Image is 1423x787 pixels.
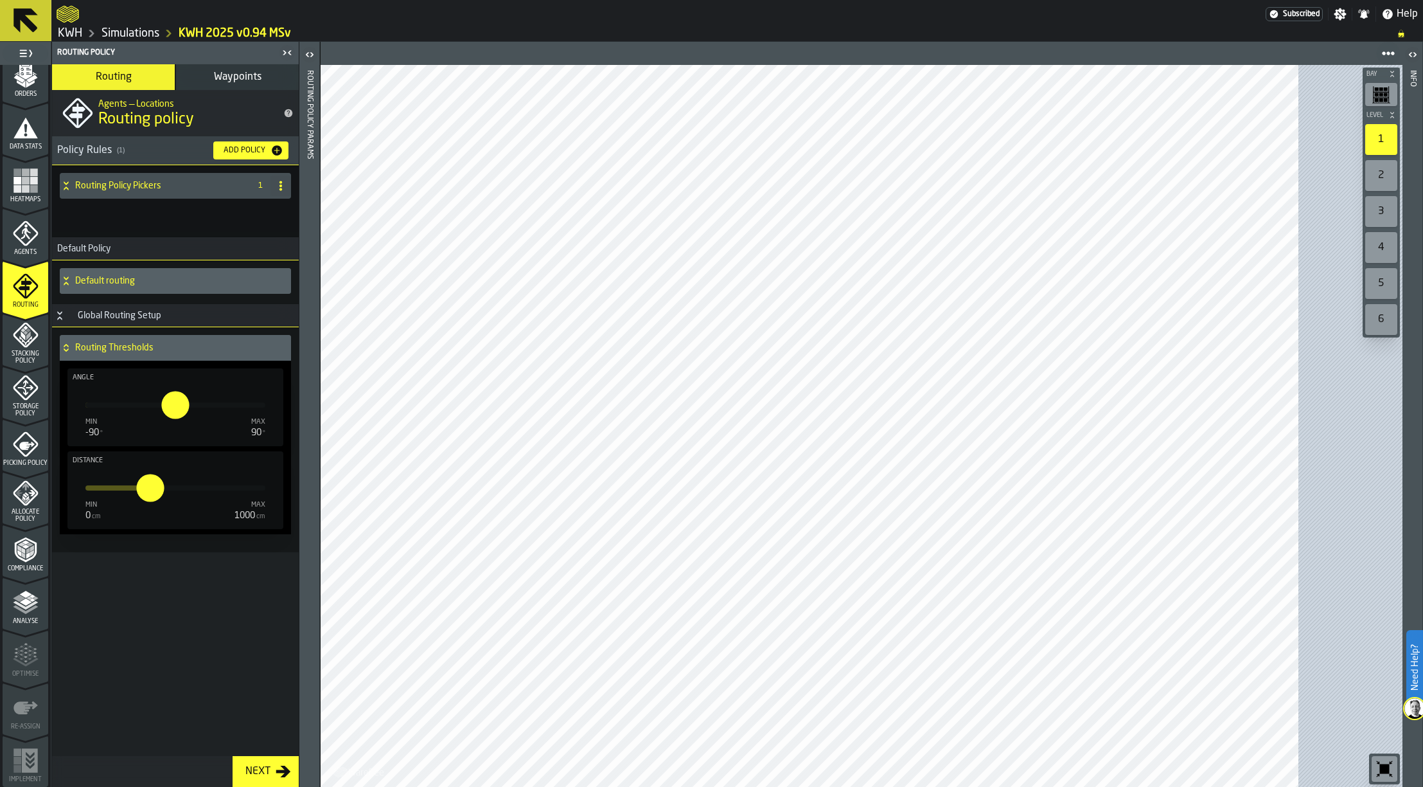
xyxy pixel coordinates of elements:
span: Subscribed [1283,10,1320,19]
li: menu Re-assign [3,683,48,734]
div: button-toolbar-undefined [1363,122,1400,158]
span: Routing [96,72,132,82]
h4: Default routing [75,276,286,286]
button: button-Add Policy [213,141,288,159]
div: -90 [85,428,103,438]
span: Help [1397,6,1418,22]
div: button-toolbar-undefined [1363,302,1400,338]
nav: Breadcrumb [57,26,1418,41]
a: link-to-/wh/i/4fb45246-3b77-4bb5-b880-c337c3c5facb/settings/billing [1266,7,1323,21]
div: 90 [251,428,265,438]
div: button-toolbar-undefined [1363,266,1400,302]
span: Implement [3,776,48,783]
label: button-toggle-Open [1404,44,1422,68]
div: Add Policy [218,146,270,155]
h2: Sub Title [98,96,273,109]
a: link-to-/wh/i/4fb45246-3b77-4bb5-b880-c337c3c5facb [102,26,159,41]
div: min [85,501,101,509]
h3: title-section-Global Routing Setup [52,304,299,327]
span: Stacking Policy [3,350,48,365]
label: button-toggle-Toggle Full Menu [3,44,48,62]
div: button-toolbar-undefined [1363,194,1400,230]
span: Picking Policy [3,460,48,467]
li: menu Picking Policy [3,419,48,471]
h3: title-section-[object Object] [52,136,299,165]
span: cm [92,513,101,520]
div: 6 [1365,304,1397,335]
span: Level [1364,112,1386,119]
span: Bay [1364,71,1386,78]
button: Button-Global Routing Setup-open [52,311,67,321]
div: Routing Policy Params [305,68,314,784]
label: react-aria4504229733-:run: [136,475,164,502]
li: menu Allocate Policy [3,472,48,523]
div: button-toolbar-undefined [1363,80,1400,109]
li: menu Agents [3,208,48,260]
span: Optimise [3,671,48,678]
li: menu Compliance [3,525,48,576]
div: max [251,418,265,426]
li: menu Data Stats [3,103,48,154]
span: Analyse [3,618,48,625]
div: min [85,418,103,426]
a: logo-header [57,3,79,26]
div: 4 [1365,232,1397,263]
span: Routing policy [98,109,194,130]
div: Menu Subscription [1266,7,1323,21]
li: menu Routing [3,261,48,312]
span: Orders [3,91,48,98]
h3: title-section-Default Policy [52,237,299,260]
div: 3 [1365,196,1397,227]
div: button-toolbar-undefined [1363,230,1400,266]
div: Routing Policy Pickers [60,173,245,199]
div: 1 [1365,124,1397,155]
header: Routing Policy Params [299,42,319,787]
div: Next [240,764,276,779]
span: Heatmaps [3,196,48,203]
a: link-to-/wh/i/4fb45246-3b77-4bb5-b880-c337c3c5facb/simulations/63caa528-8600-4841-921e-bbda7fd378ef [179,26,291,41]
span: Re-assign [3,723,48,730]
span: Data Stats [3,143,48,150]
label: Need Help? [1408,631,1422,703]
span: ° [263,430,265,437]
input: react-aria4504229733-:run: react-aria4504229733-:run: [136,475,150,502]
div: input-slider- [70,387,281,444]
button: button- [1363,109,1400,122]
li: menu Implement [3,736,48,787]
span: Allocate Policy [3,509,48,523]
label: Distance [70,454,281,467]
span: Routing [3,302,48,309]
div: 5 [1365,268,1397,299]
div: title-Routing policy [52,90,299,136]
div: Policy Rules [57,143,203,158]
label: button-toggle-Close me [278,45,296,60]
div: Default routing [60,268,286,294]
div: input-slider- [70,470,281,527]
span: Storage Policy [3,403,48,417]
label: button-toggle-Settings [1329,8,1352,21]
a: link-to-/wh/i/4fb45246-3b77-4bb5-b880-c337c3c5facb [58,26,82,41]
div: max [234,501,265,509]
li: menu Storage Policy [3,366,48,418]
label: button-toggle-Open [301,44,319,68]
span: Compliance [3,565,48,572]
a: logo-header [323,759,396,784]
span: ( 1 ) [117,147,125,155]
div: button-toolbar-undefined [1369,754,1400,784]
div: 2 [1365,160,1397,191]
div: Routing Policy [55,48,278,57]
header: Info [1402,42,1422,787]
label: button-toggle-Help [1376,6,1423,22]
span: 1 [255,181,265,190]
span: Waypoints [214,72,261,82]
li: menu Stacking Policy [3,314,48,365]
div: Routing Thresholds [60,335,286,361]
label: button-toggle-Notifications [1352,8,1375,21]
span: ° [100,430,103,437]
button: button-Next [233,756,299,787]
svg: Reset zoom and position [1374,759,1395,779]
label: react-aria4504229733-:rul: [161,392,189,419]
li: menu Heatmaps [3,156,48,207]
div: Global Routing Setup [70,311,169,321]
div: Info [1408,68,1417,784]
